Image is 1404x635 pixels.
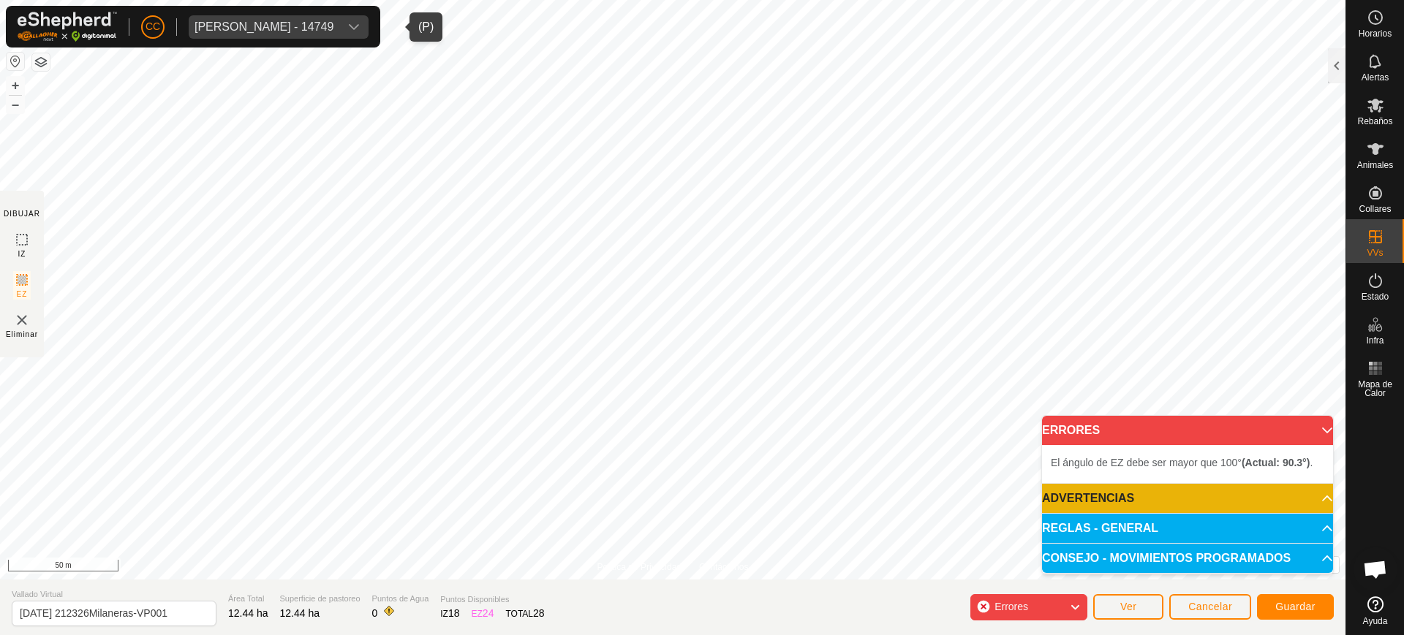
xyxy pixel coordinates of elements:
[1042,445,1333,483] p-accordion-content: ERRORES
[7,77,24,94] button: +
[533,607,545,619] span: 28
[146,19,160,34] span: CC
[597,560,682,574] a: Política de Privacidad
[195,21,333,33] div: [PERSON_NAME] - 14749
[1042,522,1158,534] span: REGLAS - GENERAL
[699,560,748,574] a: Contáctenos
[1257,594,1334,620] button: Guardar
[1242,457,1310,468] b: (Actual: 90.3°)
[1357,117,1392,126] span: Rebaños
[1042,425,1100,436] span: ERRORES
[505,606,544,621] div: TOTAL
[1359,29,1392,38] span: Horarios
[1363,617,1388,626] span: Ayuda
[4,208,40,219] div: DIBUJAR
[280,593,361,605] span: Superficie de pastoreo
[339,15,369,39] div: dropdown trigger
[1362,73,1389,82] span: Alertas
[483,607,494,619] span: 24
[1367,248,1383,257] span: VVs
[1042,514,1333,543] p-accordion-header: REGLAS - GENERAL
[1042,416,1333,445] p-accordion-header: ERRORES
[1350,380,1400,398] span: Mapa de Calor
[1042,484,1333,513] p-accordion-header: ADVERTENCIAS
[1051,457,1313,468] span: El ángulo de EZ debe ser mayor que 100° .
[1362,292,1389,301] span: Estado
[1275,601,1316,612] span: Guardar
[1354,547,1397,591] div: Chat abierto
[1346,590,1404,631] a: Ayuda
[1169,594,1251,620] button: Cancelar
[472,606,494,621] div: EZ
[1120,601,1137,612] span: Ver
[17,289,28,300] span: EZ
[12,588,216,601] span: Vallado Virtual
[228,593,268,605] span: Área Total
[7,96,24,113] button: –
[32,53,50,71] button: Capas del Mapa
[13,311,31,329] img: VV
[1042,552,1291,564] span: CONSEJO - MOVIMIENTOS PROGRAMADOS
[1366,336,1384,345] span: Infra
[440,593,544,606] span: Puntos Disponibles
[18,248,26,259] span: IZ
[1093,594,1163,620] button: Ver
[1357,161,1393,170] span: Animales
[7,53,24,70] button: Restablecer Mapa
[448,607,460,619] span: 18
[189,15,339,39] span: Soraya Barquero Lorenzo - 14749
[280,607,320,619] span: 12.44 ha
[372,607,378,619] span: 0
[1042,544,1333,573] p-accordion-header: CONSEJO - MOVIMIENTOS PROGRAMADOS
[1359,205,1391,213] span: Collares
[994,601,1028,612] span: Errores
[228,607,268,619] span: 12.44 ha
[1042,493,1134,504] span: ADVERTENCIAS
[18,12,117,42] img: Logo Gallagher
[6,329,38,340] span: Eliminar
[372,593,429,605] span: Puntos de Agua
[440,606,459,621] div: IZ
[1188,601,1232,612] span: Cancelar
